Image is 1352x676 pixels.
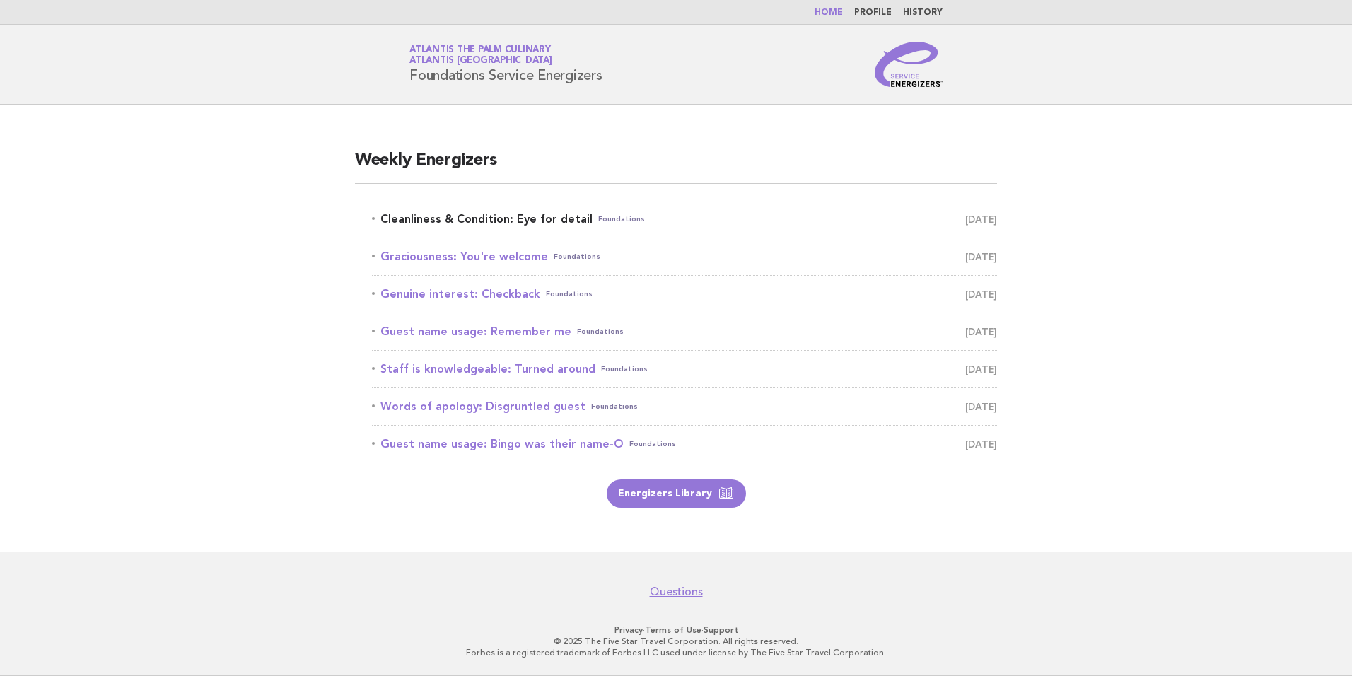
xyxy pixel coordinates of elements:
[601,359,648,379] span: Foundations
[577,322,624,342] span: Foundations
[243,636,1109,647] p: © 2025 The Five Star Travel Corporation. All rights reserved.
[903,8,943,17] a: History
[372,397,997,416] a: Words of apology: Disgruntled guestFoundations [DATE]
[409,46,602,83] h1: Foundations Service Energizers
[854,8,892,17] a: Profile
[546,284,593,304] span: Foundations
[591,397,638,416] span: Foundations
[645,625,701,635] a: Terms of Use
[965,284,997,304] span: [DATE]
[965,434,997,454] span: [DATE]
[965,359,997,379] span: [DATE]
[875,42,943,87] img: Service Energizers
[965,247,997,267] span: [DATE]
[965,209,997,229] span: [DATE]
[629,434,676,454] span: Foundations
[607,479,746,508] a: Energizers Library
[372,434,997,454] a: Guest name usage: Bingo was their name-OFoundations [DATE]
[965,397,997,416] span: [DATE]
[372,322,997,342] a: Guest name usage: Remember meFoundations [DATE]
[355,149,997,184] h2: Weekly Energizers
[614,625,643,635] a: Privacy
[409,57,552,66] span: Atlantis [GEOGRAPHIC_DATA]
[243,647,1109,658] p: Forbes is a registered trademark of Forbes LLC used under license by The Five Star Travel Corpora...
[409,45,552,65] a: Atlantis The Palm CulinaryAtlantis [GEOGRAPHIC_DATA]
[372,247,997,267] a: Graciousness: You're welcomeFoundations [DATE]
[704,625,738,635] a: Support
[815,8,843,17] a: Home
[243,624,1109,636] p: · ·
[372,284,997,304] a: Genuine interest: CheckbackFoundations [DATE]
[965,322,997,342] span: [DATE]
[372,359,997,379] a: Staff is knowledgeable: Turned aroundFoundations [DATE]
[554,247,600,267] span: Foundations
[598,209,645,229] span: Foundations
[372,209,997,229] a: Cleanliness & Condition: Eye for detailFoundations [DATE]
[650,585,703,599] a: Questions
